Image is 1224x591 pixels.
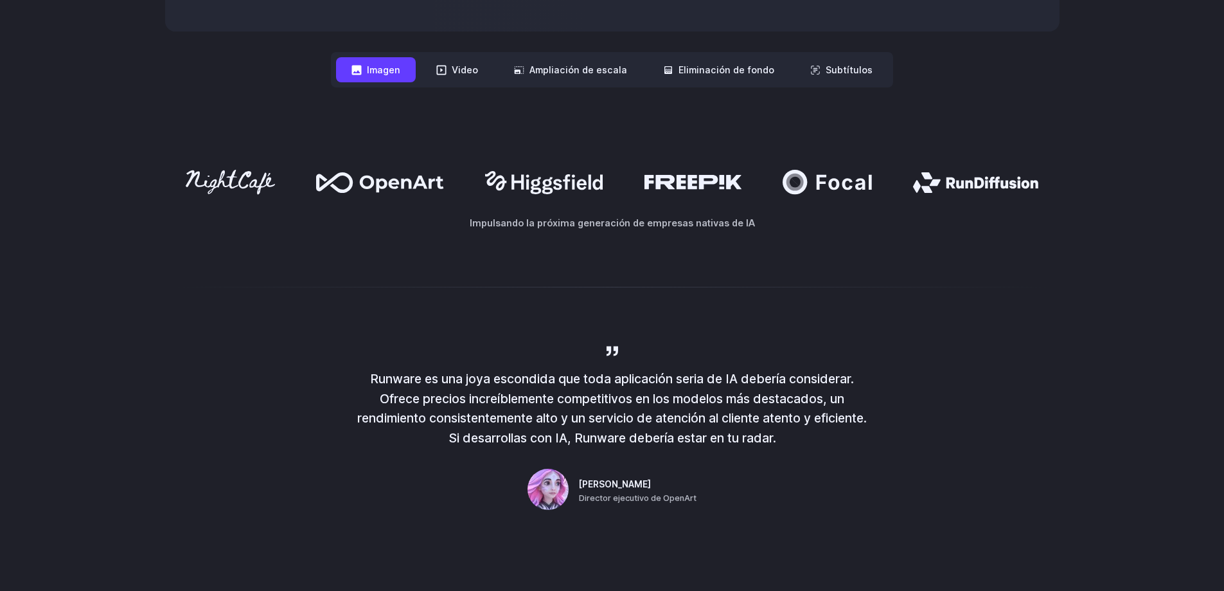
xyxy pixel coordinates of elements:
[579,479,651,489] font: [PERSON_NAME]
[528,469,569,510] img: Persona
[452,64,478,75] font: Video
[679,64,774,75] font: Eliminación de fondo
[357,371,867,446] font: Runware es una joya escondida que toda aplicación seria de IA debería considerar. Ofrece precios ...
[529,64,627,75] font: Ampliación de escala
[579,493,696,503] font: Director ejecutivo de OpenArt
[367,64,400,75] font: Imagen
[470,217,755,228] font: Impulsando la próxima generación de empresas nativas de IA
[826,64,873,75] font: Subtítulos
